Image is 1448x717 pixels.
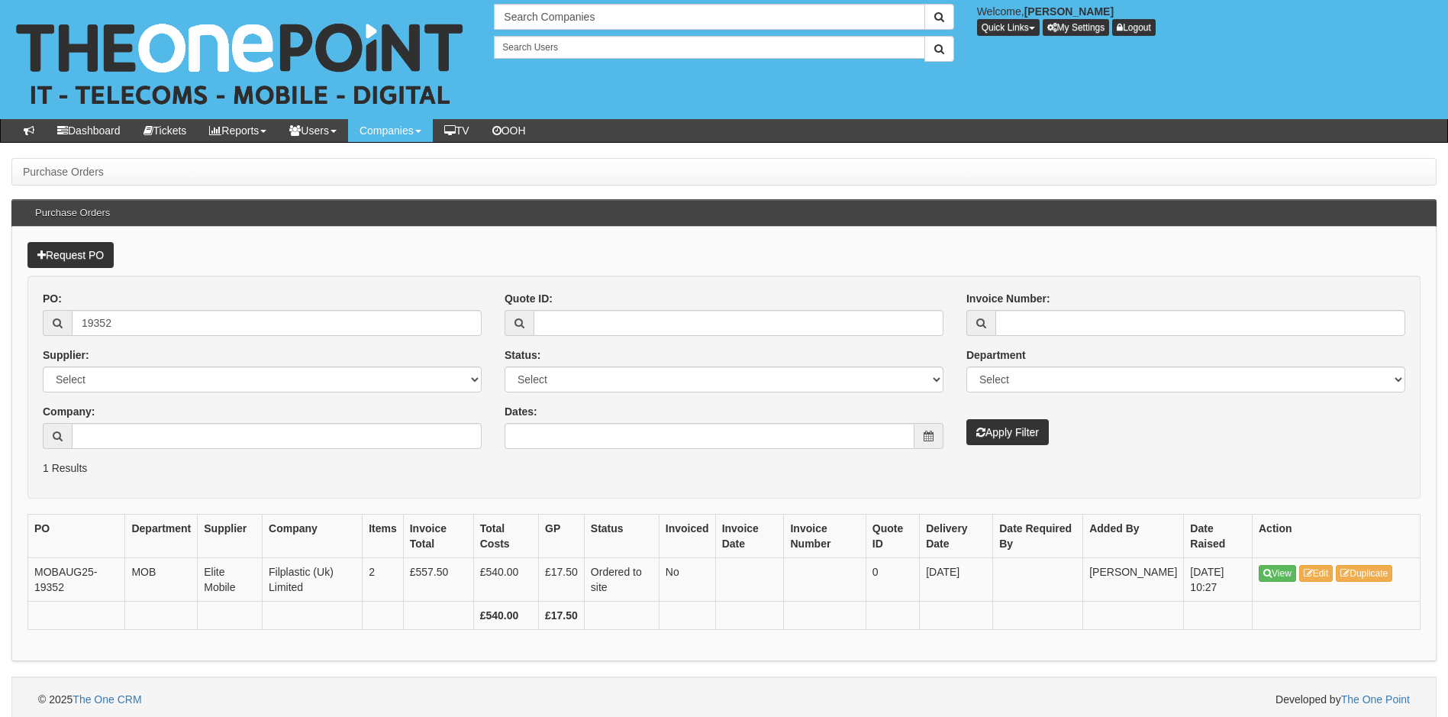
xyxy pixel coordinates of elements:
label: Department [966,347,1026,363]
td: No [659,558,715,602]
input: Search Companies [494,4,924,30]
td: 2 [363,558,404,602]
th: Delivery Date [920,515,993,558]
th: Department [125,515,198,558]
td: MOBAUG25-19352 [28,558,125,602]
a: My Settings [1043,19,1110,36]
label: Status: [505,347,540,363]
th: PO [28,515,125,558]
td: [DATE] [920,558,993,602]
a: TV [433,119,481,142]
p: 1 Results [43,460,1405,476]
a: Duplicate [1336,565,1392,582]
th: Invoice Number [784,515,866,558]
th: Date Required By [993,515,1083,558]
label: Supplier: [43,347,89,363]
th: Date Raised [1184,515,1253,558]
td: [PERSON_NAME] [1083,558,1184,602]
a: Request PO [27,242,114,268]
th: £540.00 [473,602,538,630]
td: MOB [125,558,198,602]
b: [PERSON_NAME] [1024,5,1114,18]
button: Apply Filter [966,419,1049,445]
th: Added By [1083,515,1184,558]
td: [DATE] 10:27 [1184,558,1253,602]
th: Status [584,515,659,558]
th: Action [1253,515,1421,558]
a: View [1259,565,1296,582]
input: Search Users [494,36,924,59]
th: Invoice Total [403,515,473,558]
label: PO: [43,291,62,306]
span: © 2025 [38,693,142,706]
td: £540.00 [473,558,538,602]
th: Invoiced [659,515,715,558]
a: Dashboard [46,119,132,142]
th: Items [363,515,404,558]
span: Developed by [1275,692,1410,707]
a: Companies [348,119,433,142]
a: Reports [198,119,278,142]
a: Logout [1112,19,1156,36]
td: Ordered to site [584,558,659,602]
td: Elite Mobile [198,558,263,602]
label: Invoice Number: [966,291,1050,306]
a: OOH [481,119,537,142]
td: £17.50 [539,558,585,602]
th: Company [263,515,363,558]
a: The One Point [1341,693,1410,706]
td: 0 [866,558,919,602]
th: Supplier [198,515,263,558]
th: Total Costs [473,515,538,558]
h3: Purchase Orders [27,200,118,226]
a: Users [278,119,348,142]
a: The One CRM [73,693,141,706]
th: £17.50 [539,602,585,630]
button: Quick Links [977,19,1040,36]
li: Purchase Orders [23,164,104,179]
label: Dates: [505,404,537,419]
label: Company: [43,404,95,419]
th: Invoice Date [715,515,784,558]
th: GP [539,515,585,558]
div: Welcome, [966,4,1448,36]
a: Edit [1299,565,1334,582]
td: £557.50 [403,558,473,602]
a: Tickets [132,119,198,142]
th: Quote ID [866,515,919,558]
td: Filplastic (Uk) Limited [263,558,363,602]
label: Quote ID: [505,291,553,306]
